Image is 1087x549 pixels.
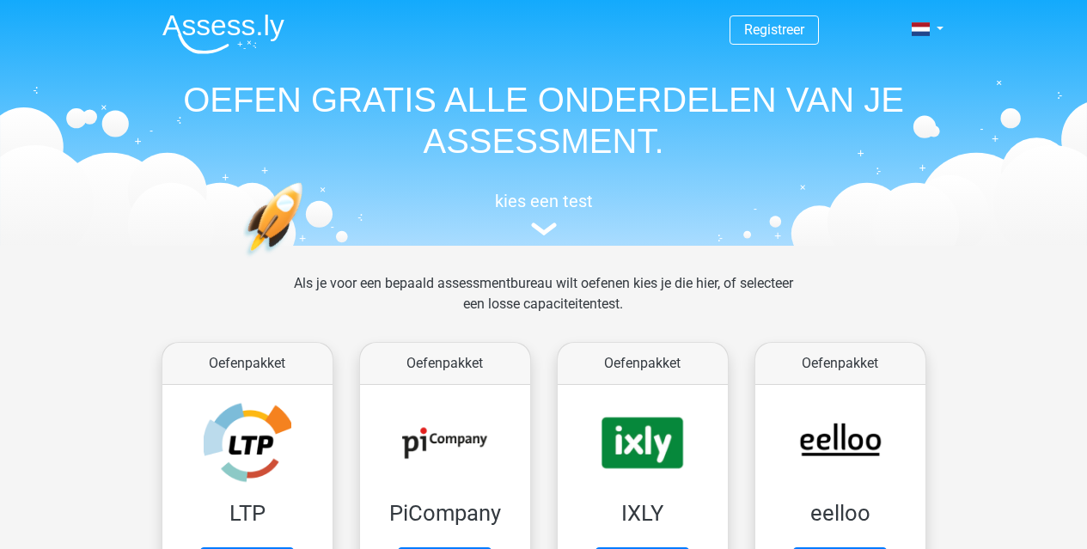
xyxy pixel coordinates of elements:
[531,223,557,235] img: assessment
[149,191,939,236] a: kies een test
[243,182,369,338] img: oefenen
[149,79,939,162] h1: OEFEN GRATIS ALLE ONDERDELEN VAN JE ASSESSMENT.
[162,14,284,54] img: Assessly
[280,273,807,335] div: Als je voor een bepaald assessmentbureau wilt oefenen kies je die hier, of selecteer een losse ca...
[149,191,939,211] h5: kies een test
[744,21,804,38] a: Registreer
